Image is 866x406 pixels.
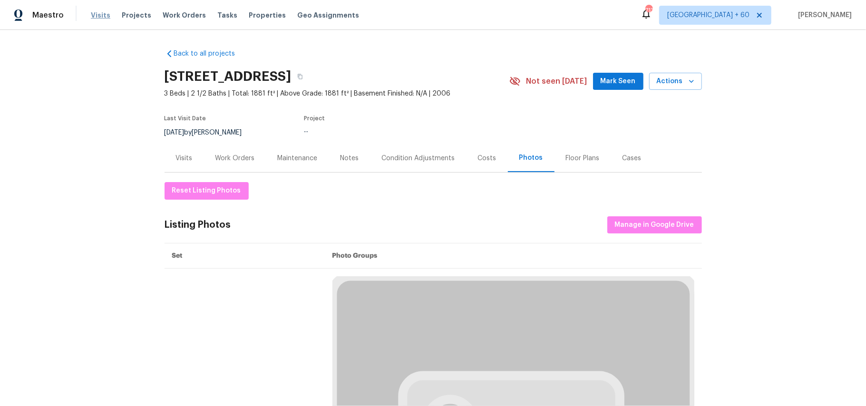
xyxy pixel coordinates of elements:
[623,154,642,163] div: Cases
[657,76,694,87] span: Actions
[566,154,600,163] div: Floor Plans
[165,116,206,121] span: Last Visit Date
[304,116,325,121] span: Project
[667,10,749,20] span: [GEOGRAPHIC_DATA] + 60
[165,127,253,138] div: by [PERSON_NAME]
[478,154,496,163] div: Costs
[172,185,241,197] span: Reset Listing Photos
[176,154,193,163] div: Visits
[292,68,309,85] button: Copy Address
[163,10,206,20] span: Work Orders
[165,182,249,200] button: Reset Listing Photos
[794,10,852,20] span: [PERSON_NAME]
[519,153,543,163] div: Photos
[645,6,652,15] div: 713
[304,127,487,134] div: ...
[249,10,286,20] span: Properties
[526,77,587,86] span: Not seen [DATE]
[341,154,359,163] div: Notes
[278,154,318,163] div: Maintenance
[165,72,292,81] h2: [STREET_ADDRESS]
[382,154,455,163] div: Condition Adjustments
[649,73,702,90] button: Actions
[122,10,151,20] span: Projects
[32,10,64,20] span: Maestro
[607,216,702,234] button: Manage in Google Drive
[165,129,185,136] span: [DATE]
[215,154,255,163] div: Work Orders
[165,243,325,269] th: Set
[165,220,231,230] div: Listing Photos
[601,76,636,87] span: Mark Seen
[615,219,694,231] span: Manage in Google Drive
[325,243,702,269] th: Photo Groups
[165,89,509,98] span: 3 Beds | 2 1/2 Baths | Total: 1881 ft² | Above Grade: 1881 ft² | Basement Finished: N/A | 2006
[593,73,643,90] button: Mark Seen
[217,12,237,19] span: Tasks
[297,10,359,20] span: Geo Assignments
[165,49,256,58] a: Back to all projects
[91,10,110,20] span: Visits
